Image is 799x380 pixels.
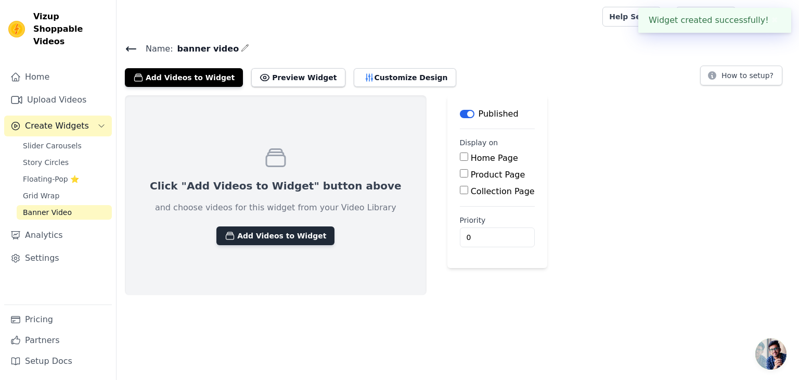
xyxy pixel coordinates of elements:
[155,201,396,214] p: and choose videos for this widget from your Video Library
[23,141,82,151] span: Slider Carousels
[700,73,782,83] a: How to setup?
[471,170,525,180] label: Product Page
[23,157,69,168] span: Story Circles
[25,120,89,132] span: Create Widgets
[23,207,72,218] span: Banner Video
[125,68,243,87] button: Add Videos to Widget
[137,43,173,55] span: Name:
[4,116,112,136] button: Create Widgets
[23,174,79,184] span: Floating-Pop ⭐
[769,14,781,27] button: Close
[23,191,59,201] span: Grid Wrap
[4,351,112,372] a: Setup Docs
[33,10,108,48] span: Vizup Shoppable Videos
[241,42,249,56] div: Edit Name
[150,179,402,193] p: Click "Add Videos to Widget" button above
[479,108,519,120] p: Published
[700,66,782,85] button: How to setup?
[471,153,518,163] label: Home Page
[4,67,112,87] a: Home
[173,43,239,55] span: banner video
[4,225,112,246] a: Analytics
[638,8,791,33] div: Widget created successfully!
[460,137,498,148] legend: Display on
[4,309,112,330] a: Pricing
[8,21,25,37] img: Vizup
[755,338,787,370] a: Open chat
[4,248,112,269] a: Settings
[17,155,112,170] a: Story Circles
[744,7,791,26] button: L Lusha
[471,186,535,196] label: Collection Page
[251,68,345,87] button: Preview Widget
[676,7,736,27] a: Book Demo
[17,172,112,186] a: Floating-Pop ⭐
[460,215,535,225] label: Priority
[4,90,112,110] a: Upload Videos
[216,226,334,245] button: Add Videos to Widget
[17,188,112,203] a: Grid Wrap
[761,7,791,26] p: Lusha
[4,330,112,351] a: Partners
[17,138,112,153] a: Slider Carousels
[602,7,661,27] a: Help Setup
[17,205,112,220] a: Banner Video
[354,68,456,87] button: Customize Design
